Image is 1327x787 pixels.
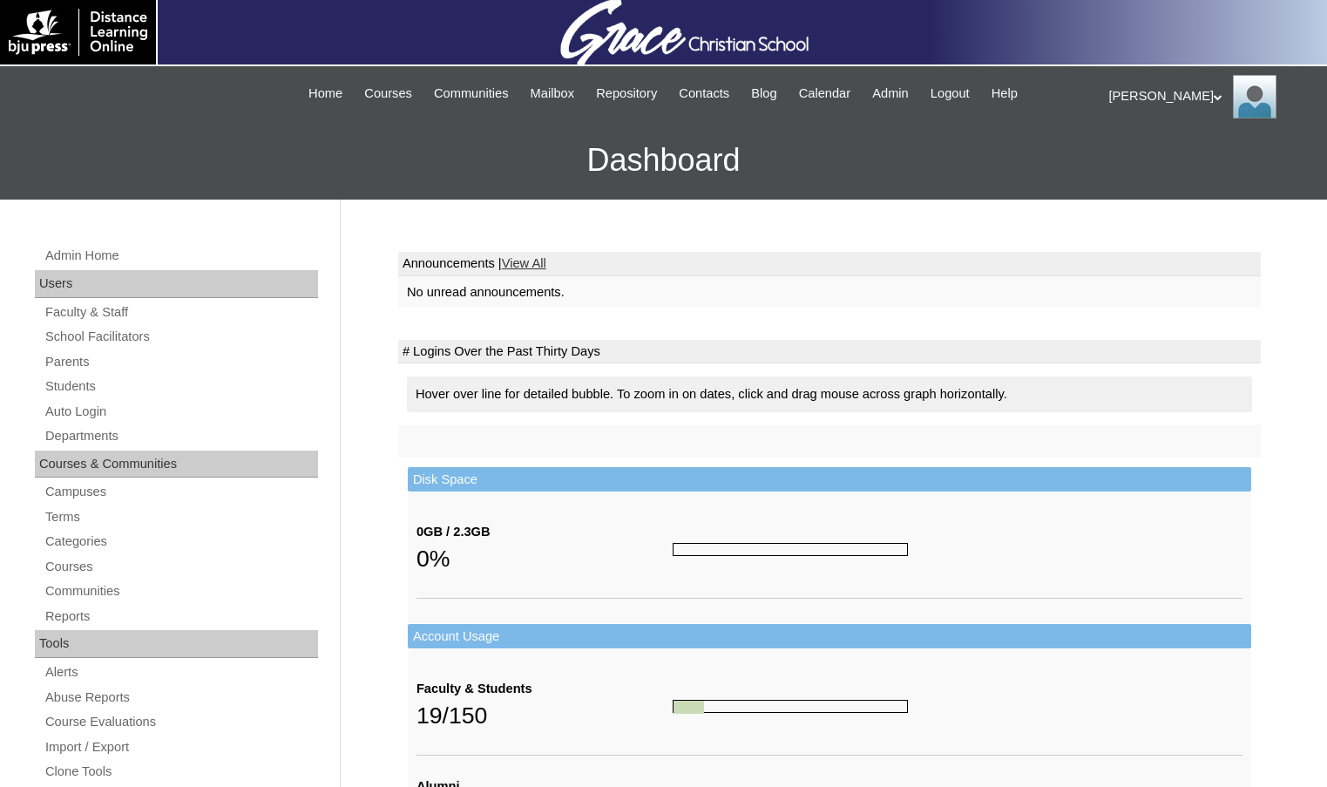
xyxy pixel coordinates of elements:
[300,84,351,104] a: Home
[44,556,318,578] a: Courses
[35,630,318,658] div: Tools
[679,84,729,104] span: Contacts
[398,276,1261,309] td: No unread announcements.
[1109,75,1310,119] div: [PERSON_NAME]
[587,84,666,104] a: Repository
[44,687,318,709] a: Abuse Reports
[425,84,518,104] a: Communities
[44,580,318,602] a: Communities
[531,84,575,104] span: Mailbox
[502,256,546,270] a: View All
[416,698,673,733] div: 19/150
[1233,75,1276,119] img: Melanie Sevilla
[44,351,318,373] a: Parents
[44,401,318,423] a: Auto Login
[35,270,318,298] div: Users
[931,84,970,104] span: Logout
[44,245,318,267] a: Admin Home
[434,84,509,104] span: Communities
[44,531,318,553] a: Categories
[398,340,1261,364] td: # Logins Over the Past Thirty Days
[355,84,421,104] a: Courses
[863,84,917,104] a: Admin
[44,736,318,758] a: Import / Export
[308,84,342,104] span: Home
[983,84,1026,104] a: Help
[522,84,584,104] a: Mailbox
[44,425,318,447] a: Departments
[992,84,1018,104] span: Help
[799,84,850,104] span: Calendar
[872,84,909,104] span: Admin
[416,680,673,698] div: Faculty & Students
[44,481,318,503] a: Campuses
[9,121,1318,200] h3: Dashboard
[35,451,318,478] div: Courses & Communities
[408,467,1251,492] td: Disk Space
[44,302,318,323] a: Faculty & Staff
[44,326,318,348] a: School Facilitators
[44,661,318,683] a: Alerts
[742,84,785,104] a: Blog
[751,84,776,104] span: Blog
[9,9,147,56] img: logo-white.png
[416,523,673,541] div: 0GB / 2.3GB
[364,84,412,104] span: Courses
[44,711,318,733] a: Course Evaluations
[407,377,1252,412] div: Hover over line for detailed bubble. To zoom in on dates, click and drag mouse across graph horiz...
[922,84,978,104] a: Logout
[44,506,318,528] a: Terms
[790,84,859,104] a: Calendar
[44,761,318,783] a: Clone Tools
[44,376,318,397] a: Students
[398,252,1261,276] td: Announcements |
[670,84,738,104] a: Contacts
[44,606,318,628] a: Reports
[408,624,1251,649] td: Account Usage
[596,84,657,104] span: Repository
[416,541,673,576] div: 0%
